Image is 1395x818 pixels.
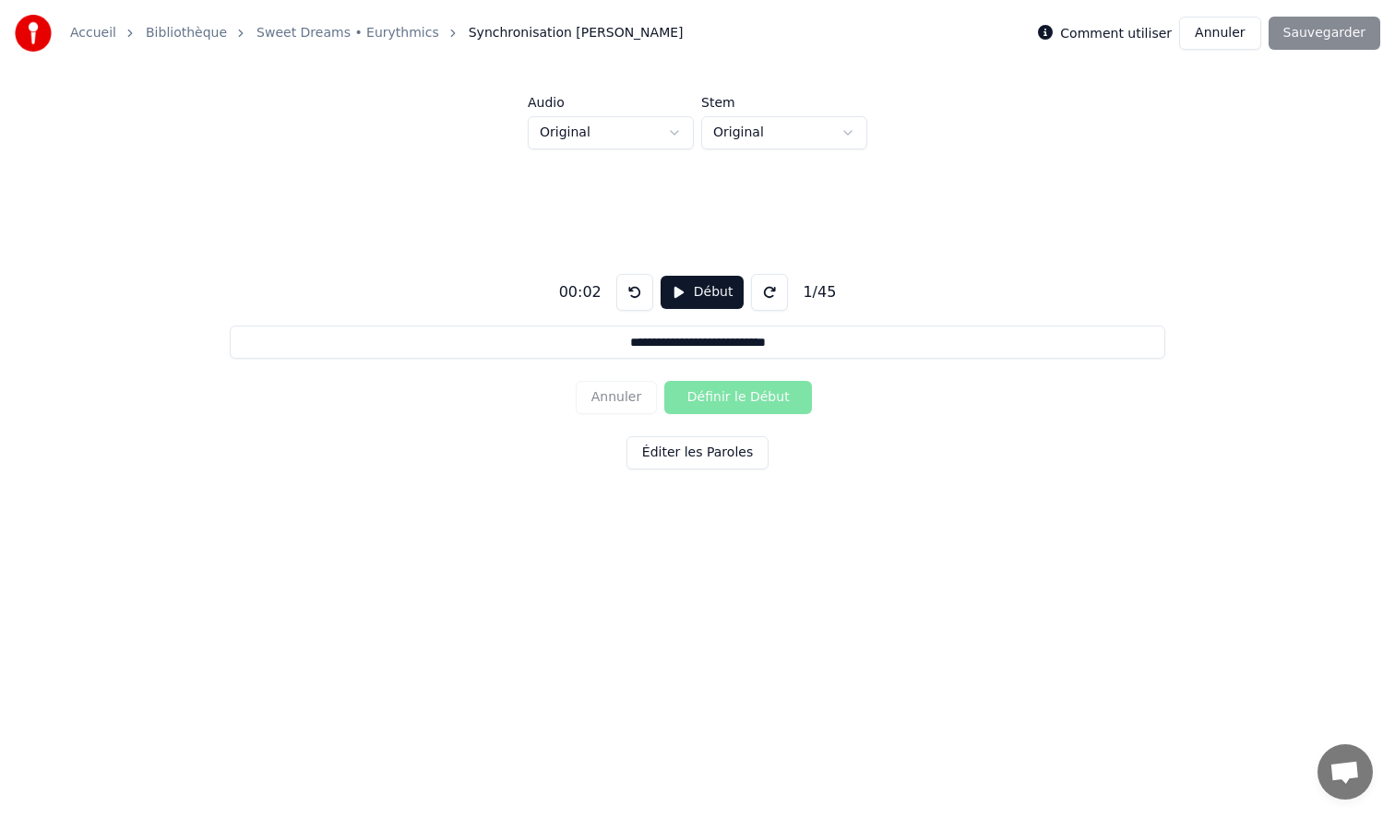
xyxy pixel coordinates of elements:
nav: breadcrumb [70,24,684,42]
a: Accueil [70,24,116,42]
span: Synchronisation [PERSON_NAME] [469,24,684,42]
div: 00:02 [552,281,609,303]
div: Ouvrir le chat [1317,744,1373,800]
button: Annuler [1179,17,1260,50]
button: Éditer les Paroles [626,436,769,469]
a: Bibliothèque [146,24,227,42]
label: Audio [528,96,694,109]
div: 1 / 45 [795,281,843,303]
label: Stem [701,96,867,109]
button: Début [661,276,745,309]
a: Sweet Dreams • Eurythmics [256,24,439,42]
label: Comment utiliser [1060,27,1172,40]
img: youka [15,15,52,52]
